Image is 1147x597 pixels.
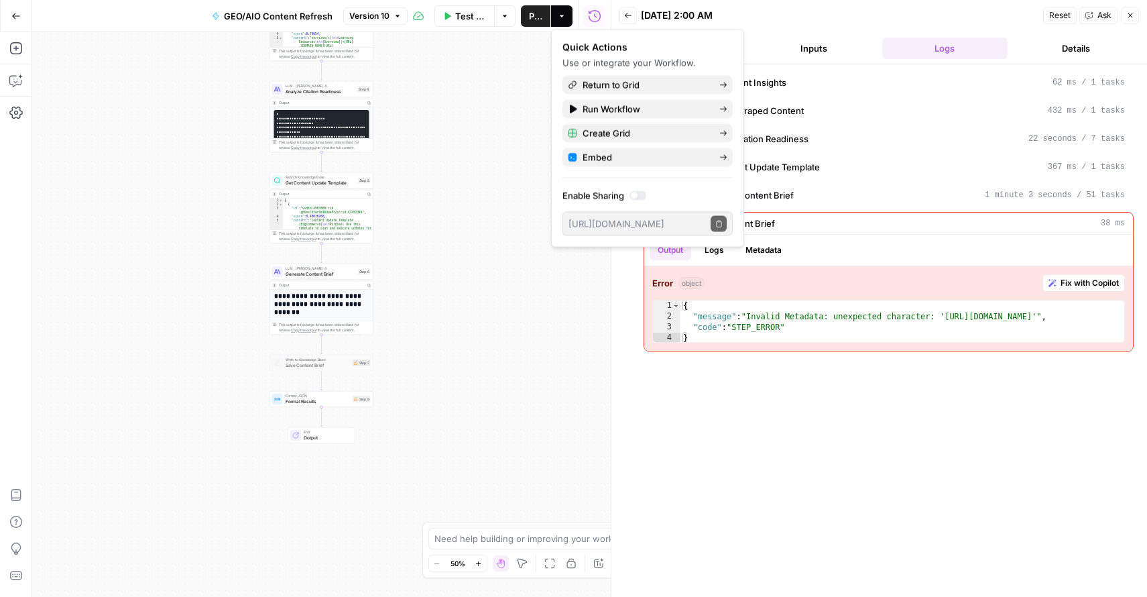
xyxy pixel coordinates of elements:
span: 50% [450,558,465,569]
span: Version 10 [349,10,389,22]
span: 432 ms / 1 tasks [1048,105,1125,117]
span: Fix with Copilot [1061,277,1119,289]
div: Search Knowledge BaseGet Content Update TemplateStep 5Output[ { "id":"vsdid:4983860:rid :ppOnsC3t... [269,172,373,243]
div: Step 6 [358,268,371,274]
span: Save Content Brief [286,362,350,368]
div: EndOutput [269,427,373,443]
div: 4 [270,215,284,219]
div: This output is too large & has been abbreviated for review. to view the full content. [279,48,371,59]
span: Copy the output [291,237,316,241]
span: Generate Content Brief [286,270,355,277]
span: Retrieve Scraped Content [697,104,804,117]
button: Inputs [751,38,877,59]
span: Get Content Update Template [697,160,820,174]
span: Output [304,434,349,441]
span: Copy the output [291,146,316,150]
div: Output [279,191,363,197]
div: 4 [653,333,680,343]
span: Toggle code folding, row 5 [279,36,283,40]
span: Toggle code folding, rows 1 through 4 [672,301,680,311]
div: Step 5 [358,177,371,183]
div: 3 [653,322,680,333]
strong: Error [652,276,673,290]
span: Copy the output [291,54,316,58]
span: Copy the output [291,328,316,332]
button: Logs [697,240,732,260]
span: Use or integrate your Workflow. [562,58,696,68]
button: Version 10 [343,7,408,25]
g: Edge from step_4 to step_5 [320,152,322,172]
div: Output [279,282,363,288]
label: Enable Sharing [562,189,733,203]
div: Output [279,100,363,105]
button: 22 seconds / 7 tasks [644,128,1133,150]
span: Embed [583,151,709,164]
span: Toggle code folding, rows 1 through 7 [279,199,283,203]
span: Publish [529,9,542,23]
button: Publish [521,5,550,27]
span: Analyze Citation Readiness [286,88,355,95]
div: Step 4 [357,86,371,92]
span: LLM · [PERSON_NAME] 4 [286,83,355,89]
div: Step 7 [353,360,371,366]
span: 62 ms / 1 tasks [1052,76,1125,89]
div: Step 8 [353,396,371,402]
g: Edge from step_8 to end [320,407,322,427]
span: Return to Grid [583,78,709,92]
span: Format Results [286,398,350,404]
span: Test Workflow [455,9,487,23]
button: 62 ms / 1 tasks [644,72,1133,93]
button: Logs [882,38,1008,59]
div: 5 [270,36,284,479]
span: 1 minute 3 seconds / 51 tasks [985,189,1125,201]
div: Format JSONFormat ResultsStep 8 [269,391,373,407]
g: Edge from step_7 to step_8 [320,371,322,390]
div: 3 [270,207,284,215]
span: Generate Content Brief [697,188,794,202]
button: 432 ms / 1 tasks [644,100,1133,121]
button: 38 ms [644,213,1133,234]
span: Format JSON [286,393,350,398]
button: GEO/AIO Content Refresh [204,5,341,27]
g: Edge from step_5 to step_6 [320,243,322,263]
span: Toggle code folding, rows 2 through 6 [279,203,283,207]
button: Reset [1043,7,1077,24]
span: GEO/AIO Content Refresh [224,9,333,23]
button: Details [1013,38,1139,59]
span: LLM · [PERSON_NAME] 4 [286,266,355,271]
g: Edge from step_3 to step_4 [320,61,322,80]
span: Analyze Citation Readiness [697,132,808,146]
button: Test Workflow [434,5,495,27]
div: 1 [653,301,680,311]
div: 1 [270,199,284,203]
span: Reset [1049,9,1071,21]
button: Output [650,240,691,260]
div: 2 [270,203,284,207]
button: Fix with Copilot [1042,274,1125,292]
div: Write to Knowledge BaseSave Content BriefStep 7 [269,355,373,371]
span: 367 ms / 1 tasks [1048,161,1125,173]
g: Edge from step_6 to step_7 [320,335,322,354]
span: Get Content Update Template [286,179,355,186]
div: This output is too large & has been abbreviated for review. to view the full content. [279,322,371,333]
div: 38 ms [644,235,1133,351]
div: Quick Actions [562,41,733,54]
div: 2 [653,311,680,322]
button: 1 minute 3 seconds / 51 tasks [644,184,1133,206]
span: object [678,277,705,289]
span: Ask [1097,9,1111,21]
span: 22 seconds / 7 tasks [1028,133,1125,145]
button: Ask [1079,7,1118,24]
span: End [304,429,349,435]
span: 38 ms [1101,217,1125,229]
div: 4 [270,32,284,36]
span: Search Knowledge Base [286,174,355,180]
div: This output is too large & has been abbreviated for review. to view the full content. [279,231,371,241]
span: Write to Knowledge Base [286,357,350,362]
button: 367 ms / 1 tasks [644,156,1133,178]
button: Metadata [737,240,790,260]
span: Create Grid [583,127,709,140]
div: This output is too large & has been abbreviated for review. to view the full content. [279,140,371,150]
span: Run Workflow [583,103,709,116]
